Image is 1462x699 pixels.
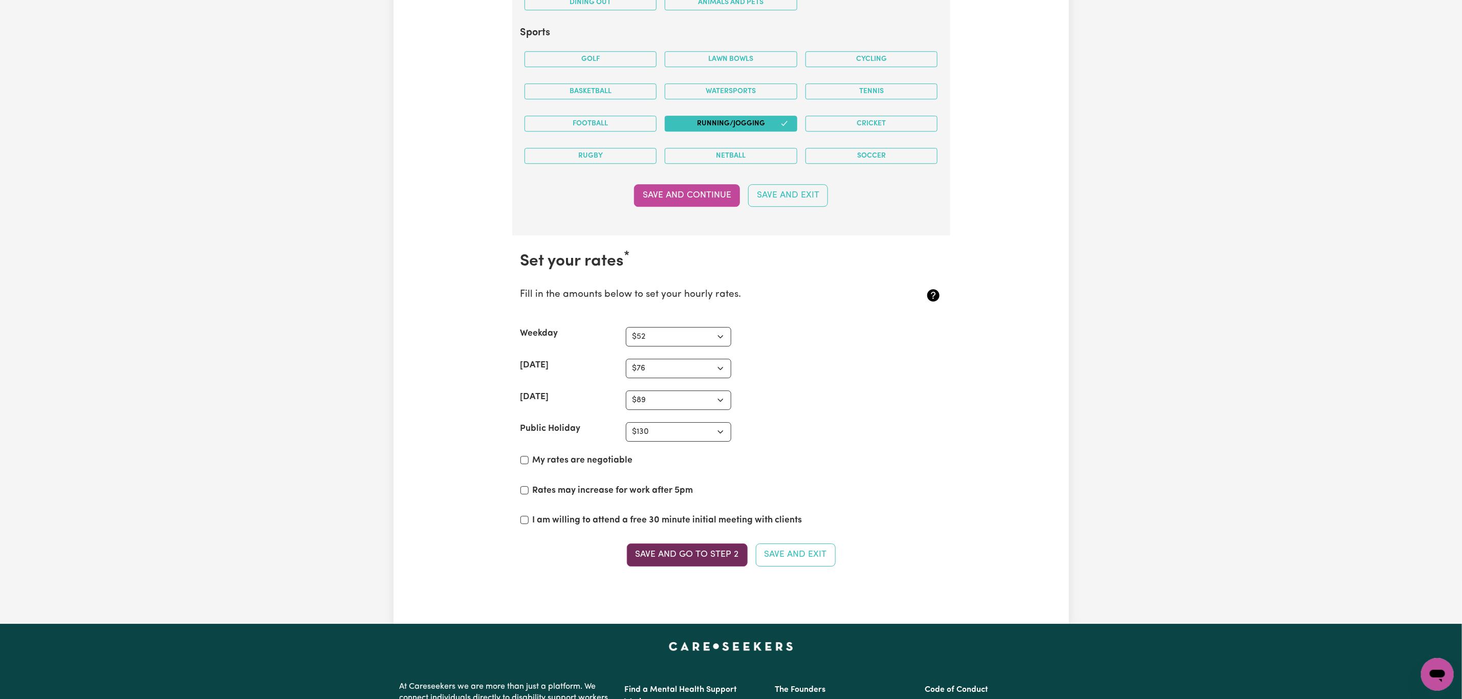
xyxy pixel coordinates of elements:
button: Rugby [525,148,657,164]
p: Fill in the amounts below to set your hourly rates. [520,288,872,302]
label: Rates may increase for work after 5pm [533,484,693,497]
label: [DATE] [520,390,549,404]
label: My rates are negotiable [533,454,633,467]
button: Basketball [525,83,657,99]
button: Save and Exit [748,184,828,207]
button: Football [525,116,657,132]
label: [DATE] [520,359,549,372]
h2: Sports [520,27,942,39]
button: Save and Exit [756,543,836,566]
button: Save and go to Step 2 [627,543,748,566]
button: Save and Continue [634,184,740,207]
a: Code of Conduct [925,686,988,694]
label: Public Holiday [520,422,581,435]
button: Cricket [805,116,938,132]
label: I am willing to attend a free 30 minute initial meeting with clients [533,514,802,527]
label: Weekday [520,327,558,340]
h2: Set your rates [520,252,942,271]
a: Careseekers home page [669,642,793,650]
button: Watersports [665,83,797,99]
button: Lawn bowls [665,51,797,67]
a: The Founders [775,686,825,694]
button: Netball [665,148,797,164]
button: Running/Jogging [665,116,797,132]
iframe: Button to launch messaging window, conversation in progress [1421,658,1454,691]
button: Golf [525,51,657,67]
button: Tennis [805,83,938,99]
button: Soccer [805,148,938,164]
button: Cycling [805,51,938,67]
